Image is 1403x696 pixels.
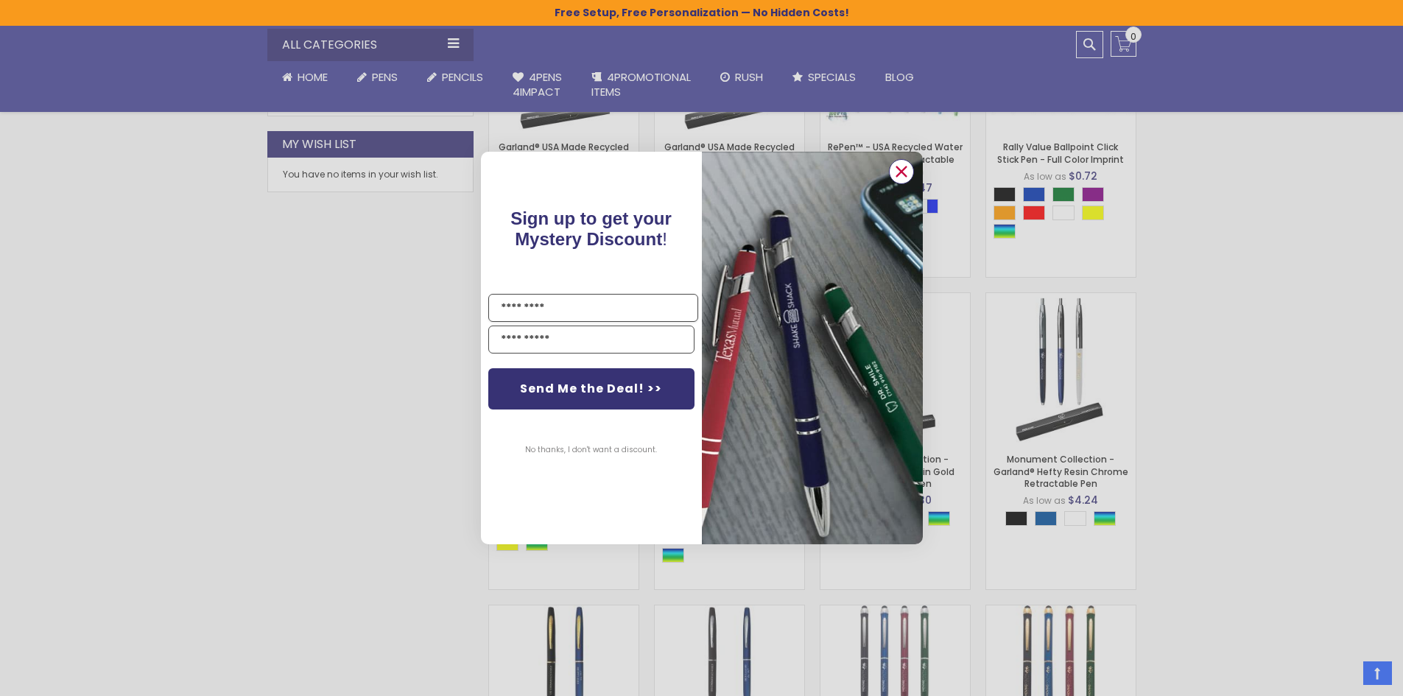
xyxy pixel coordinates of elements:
[488,368,695,409] button: Send Me the Deal! >>
[510,208,672,249] span: !
[702,152,923,544] img: pop-up-image
[518,432,664,468] button: No thanks, I don't want a discount.
[889,159,914,184] button: Close dialog
[510,208,672,249] span: Sign up to get your Mystery Discount
[1281,656,1403,696] iframe: Google Customer Reviews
